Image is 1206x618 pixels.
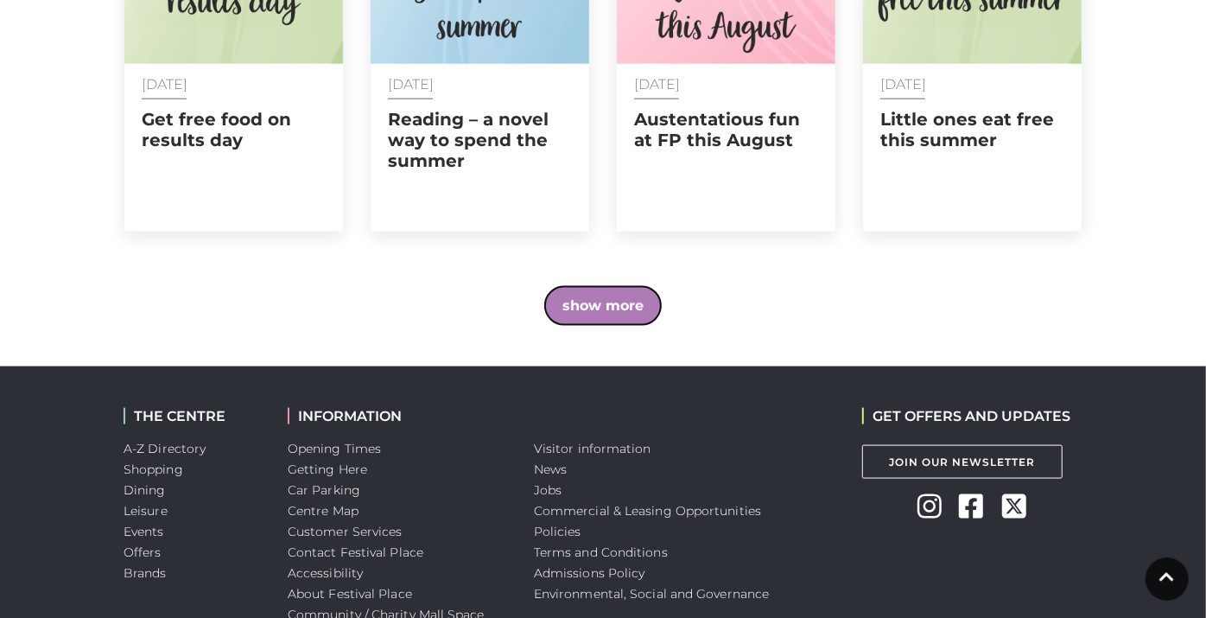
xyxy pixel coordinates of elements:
a: Brands [124,565,167,581]
a: Policies [534,524,581,539]
a: Events [124,524,164,539]
h2: GET OFFERS AND UPDATES [862,408,1070,424]
a: Centre Map [288,503,359,519]
a: Admissions Policy [534,565,645,581]
a: Car Parking [288,482,360,498]
a: Join Our Newsletter [862,445,1063,479]
a: Getting Here [288,462,367,477]
a: Accessibility [288,565,363,581]
h2: Little ones eat free this summer [880,109,1064,150]
button: show more [545,287,661,325]
p: [DATE] [388,77,572,92]
a: Environmental, Social and Governance [534,586,769,602]
h2: THE CENTRE [124,408,262,424]
a: Contact Festival Place [288,545,423,560]
a: Opening Times [288,441,381,456]
h2: Reading – a novel way to spend the summer [388,109,572,171]
a: About Festival Place [288,586,412,602]
a: Commercial & Leasing Opportunities [534,503,761,519]
p: [DATE] [634,77,818,92]
a: Leisure [124,503,168,519]
h2: INFORMATION [288,408,508,424]
h2: Austentatious fun at FP this August [634,109,818,150]
a: Offers [124,545,162,560]
a: Jobs [534,482,562,498]
a: A-Z Directory [124,441,206,456]
a: News [534,462,567,477]
a: Customer Services [288,524,403,539]
a: Terms and Conditions [534,545,668,560]
a: Visitor information [534,441,651,456]
h2: Get free food on results day [142,109,326,150]
a: Dining [124,482,166,498]
p: [DATE] [880,77,1064,92]
a: Shopping [124,462,183,477]
p: [DATE] [142,77,326,92]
